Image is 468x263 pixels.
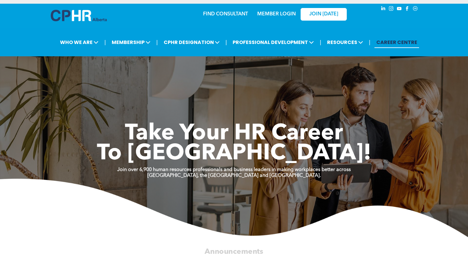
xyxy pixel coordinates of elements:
li: | [320,36,321,49]
span: JOIN [DATE] [309,11,338,17]
span: CPHR DESIGNATION [162,37,222,48]
span: PROFESSIONAL DEVELOPMENT [231,37,316,48]
a: facebook [404,5,411,14]
a: JOIN [DATE] [301,8,347,21]
a: Social network [412,5,419,14]
span: MEMBERSHIP [110,37,152,48]
a: MEMBER LOGIN [257,12,296,17]
a: instagram [388,5,395,14]
span: Take Your HR Career [125,123,343,145]
span: RESOURCES [325,37,365,48]
strong: Join over 6,900 human resources professionals and business leaders in making workplaces better ac... [117,167,351,172]
li: | [369,36,370,49]
span: To [GEOGRAPHIC_DATA]! [97,143,371,165]
li: | [104,36,106,49]
strong: [GEOGRAPHIC_DATA], the [GEOGRAPHIC_DATA] and [GEOGRAPHIC_DATA]. [147,173,321,178]
img: A blue and white logo for cp alberta [51,10,107,21]
li: | [156,36,158,49]
a: youtube [396,5,403,14]
span: Announcements [205,248,263,255]
a: CAREER CENTRE [374,37,419,48]
li: | [226,36,227,49]
a: FIND CONSULTANT [203,12,248,17]
span: WHO WE ARE [58,37,100,48]
a: linkedin [380,5,387,14]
